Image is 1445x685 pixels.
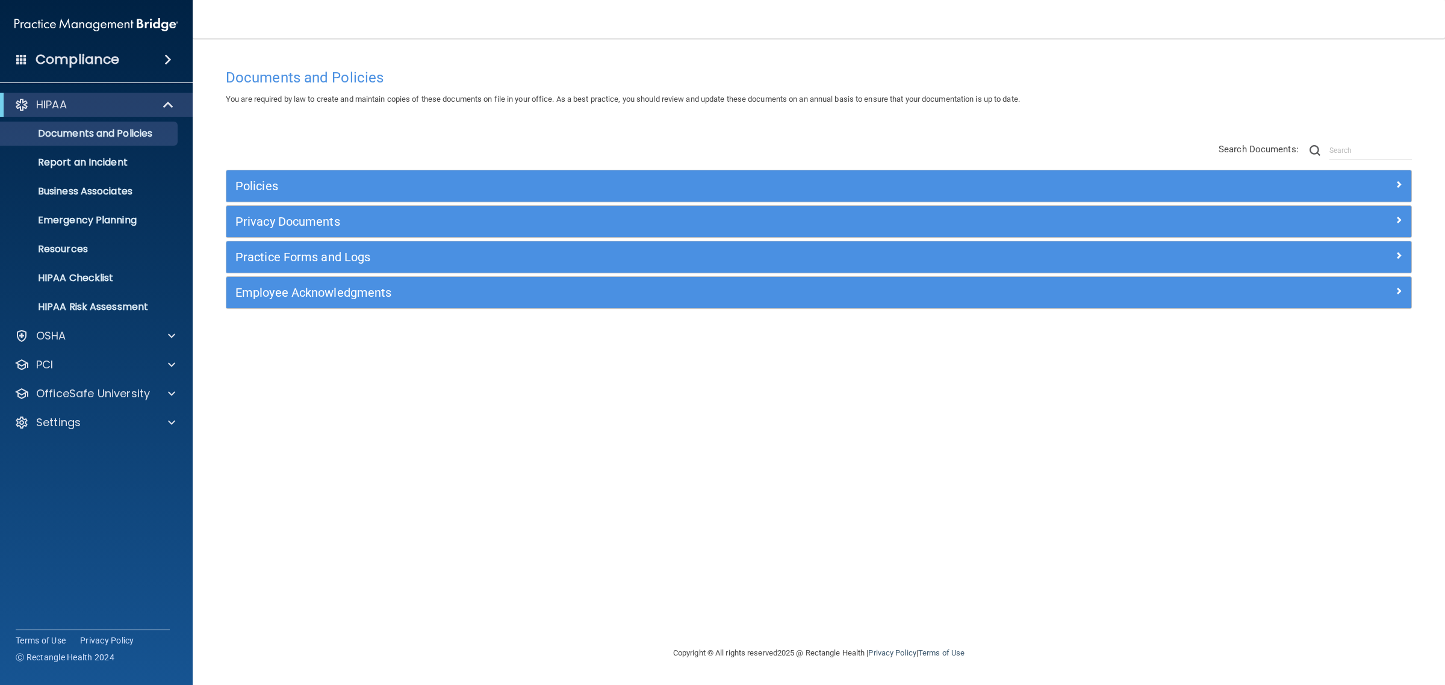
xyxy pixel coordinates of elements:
[16,634,66,646] a: Terms of Use
[8,157,172,169] p: Report an Incident
[226,70,1412,85] h4: Documents and Policies
[235,212,1402,231] a: Privacy Documents
[80,634,134,646] a: Privacy Policy
[8,243,172,255] p: Resources
[235,176,1402,196] a: Policies
[226,95,1020,104] span: You are required by law to create and maintain copies of these documents on file in your office. ...
[36,329,66,343] p: OSHA
[1219,144,1299,155] span: Search Documents:
[14,329,175,343] a: OSHA
[14,415,175,430] a: Settings
[36,98,67,112] p: HIPAA
[235,247,1402,267] a: Practice Forms and Logs
[1329,141,1412,160] input: Search
[235,286,1106,299] h5: Employee Acknowledgments
[16,651,114,663] span: Ⓒ Rectangle Health 2024
[235,283,1402,302] a: Employee Acknowledgments
[8,272,172,284] p: HIPAA Checklist
[14,98,175,112] a: HIPAA
[8,301,172,313] p: HIPAA Risk Assessment
[36,51,119,68] h4: Compliance
[36,386,150,401] p: OfficeSafe University
[36,358,53,372] p: PCI
[868,648,916,657] a: Privacy Policy
[1310,145,1320,156] img: ic-search.3b580494.png
[235,179,1106,193] h5: Policies
[918,648,965,657] a: Terms of Use
[235,215,1106,228] h5: Privacy Documents
[14,386,175,401] a: OfficeSafe University
[8,214,172,226] p: Emergency Planning
[14,358,175,372] a: PCI
[8,185,172,197] p: Business Associates
[14,13,178,37] img: PMB logo
[599,634,1039,672] div: Copyright © All rights reserved 2025 @ Rectangle Health | |
[8,128,172,140] p: Documents and Policies
[36,415,81,430] p: Settings
[235,250,1106,264] h5: Practice Forms and Logs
